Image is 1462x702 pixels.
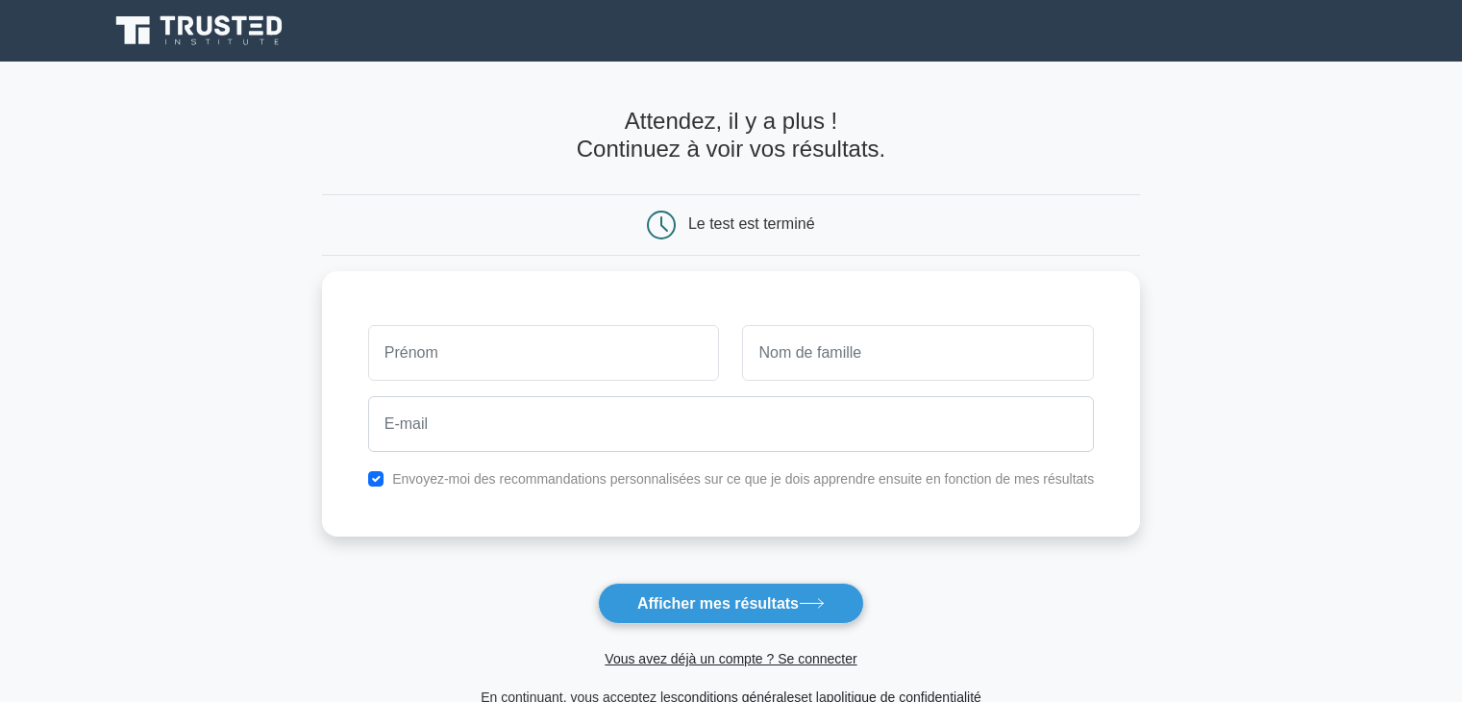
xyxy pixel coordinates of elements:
font: Continuez à voir vos résultats. [577,136,885,162]
font: Afficher mes résultats [637,595,799,612]
font: Attendez, il y a plus ! [625,108,837,134]
font: Le test est terminé [688,215,815,232]
a: Vous avez déjà un compte ? Se connecter [605,651,856,666]
input: Nom de famille [742,325,1094,381]
input: Prénom [368,325,720,381]
font: Envoyez-moi des recommandations personnalisées sur ce que je dois apprendre ensuite en fonction d... [392,471,1094,487]
button: Afficher mes résultats [598,583,864,624]
input: E-mail [368,396,1094,452]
